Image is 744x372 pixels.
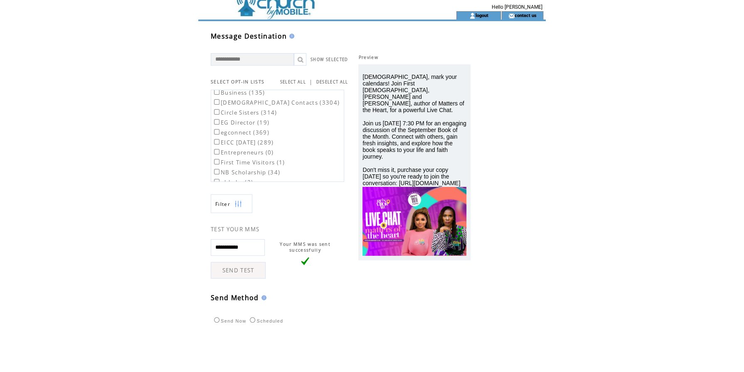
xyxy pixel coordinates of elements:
img: help.gif [287,34,294,39]
input: egconnect (369) [214,129,219,135]
img: filters.png [234,195,242,213]
input: Scheduled [250,317,255,323]
span: SELECT OPT-IN LISTS [211,79,264,85]
span: Show filters [215,201,230,208]
input: EICC [DATE] (289) [214,139,219,144]
img: account_icon.gif [469,12,475,19]
a: DESELECT ALL [316,79,348,85]
input: nbbaby (2) [214,179,219,184]
a: logout [475,12,488,18]
label: nbbaby (2) [212,179,253,186]
img: help.gif [259,295,266,300]
img: contact_us_icon.gif [508,12,515,19]
input: Business (135) [214,89,219,95]
input: [DEMOGRAPHIC_DATA] Contacts (3304) [214,99,219,105]
a: contact us [515,12,537,18]
label: Scheduled [248,318,283,323]
label: egconnect (369) [212,129,269,136]
img: vLarge.png [301,257,309,265]
span: Hello [PERSON_NAME] [492,4,542,10]
a: Filter [211,194,252,213]
a: SHOW SELECTED [310,57,348,62]
span: Preview [358,54,378,60]
input: Entrepreneurs (0) [214,149,219,154]
input: EG Director (19) [214,119,219,125]
a: SELECT ALL [280,79,306,85]
label: [DEMOGRAPHIC_DATA] Contacts (3304) [212,99,340,106]
input: First Time Visitors (1) [214,159,219,164]
label: First Time Visitors (1) [212,159,285,166]
label: Entrepreneurs (0) [212,149,274,156]
label: Circle Sisters (314) [212,109,277,116]
label: Send Now [212,318,246,323]
span: Message Destination [211,32,287,41]
input: Circle Sisters (314) [214,109,219,115]
span: TEST YOUR MMS [211,225,259,233]
span: [DEMOGRAPHIC_DATA], mark your calendars! Join First [DEMOGRAPHIC_DATA], [PERSON_NAME] and [PERSON... [362,73,466,186]
span: Your MMS was sent successfully [280,241,330,253]
a: SEND TEST [211,262,266,279]
label: Business (135) [212,89,265,96]
label: EICC [DATE] (289) [212,139,274,146]
label: NB Scholarship (34) [212,169,280,176]
input: NB Scholarship (34) [214,169,219,174]
label: EG Director (19) [212,119,269,126]
input: Send Now [214,317,219,323]
span: | [309,78,313,86]
span: Send Method [211,293,259,302]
